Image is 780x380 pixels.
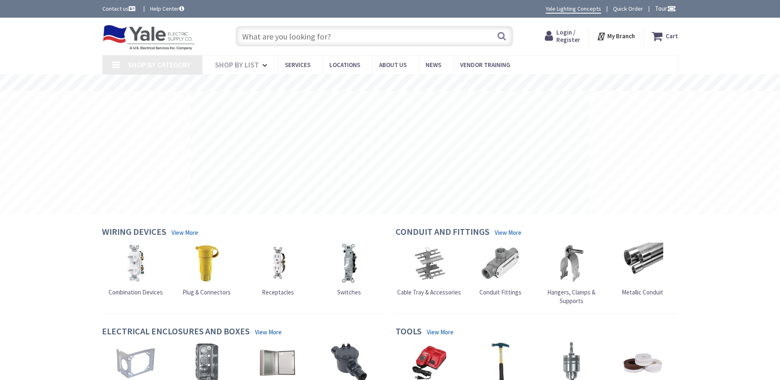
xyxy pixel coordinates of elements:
img: Receptacles [257,243,299,284]
img: Metallic Conduit [622,243,663,284]
span: Cable Tray & Accessories [397,288,461,296]
a: Cart [652,29,678,44]
a: Help Center [150,5,184,13]
span: Shop By List [215,60,259,70]
span: Vendor Training [460,61,510,69]
a: Login / Register [545,29,580,44]
img: Conduit Fittings [480,243,521,284]
a: View More [495,228,521,237]
span: Switches [337,288,361,296]
img: Combination Devices [115,243,156,284]
h4: Wiring Devices [102,227,166,239]
h4: Tools [396,326,421,338]
a: Switches Switches [329,243,370,297]
img: Plug & Connectors [186,243,227,284]
div: My Branch [597,29,635,44]
span: Metallic Conduit [622,288,663,296]
span: News [426,61,441,69]
strong: Cart [666,29,678,44]
img: Yale Electric Supply Co. [102,25,195,50]
a: View More [427,328,454,336]
a: Conduit Fittings Conduit Fittings [479,243,521,297]
span: Tour [655,5,676,12]
h4: Electrical Enclosures and Boxes [102,326,250,338]
span: Plug & Connectors [183,288,231,296]
a: Yale Lighting Concepts [546,5,601,14]
a: View More [255,328,282,336]
span: Locations [329,61,360,69]
a: Contact us [102,5,137,13]
input: What are you looking for? [236,26,513,46]
span: Shop By Category [128,60,191,70]
a: View More [171,228,198,237]
a: Cable Tray & Accessories Cable Tray & Accessories [397,243,461,297]
a: Hangers, Clamps & Supports Hangers, Clamps & Supports [538,243,605,306]
img: Switches [329,243,370,284]
img: Cable Tray & Accessories [409,243,450,284]
h4: Conduit and Fittings [396,227,489,239]
a: Plug & Connectors Plug & Connectors [183,243,231,297]
span: Login / Register [556,28,580,44]
strong: My Branch [607,32,635,40]
a: Quick Order [613,5,643,13]
span: Hangers, Clamps & Supports [547,288,595,305]
span: About Us [379,61,407,69]
span: Receptacles [262,288,294,296]
span: Conduit Fittings [479,288,521,296]
span: Services [285,61,310,69]
a: Receptacles Receptacles [257,243,299,297]
a: Combination Devices Combination Devices [109,243,163,297]
a: Metallic Conduit Metallic Conduit [622,243,663,297]
span: Combination Devices [109,288,163,296]
img: Hangers, Clamps & Supports [551,243,592,284]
